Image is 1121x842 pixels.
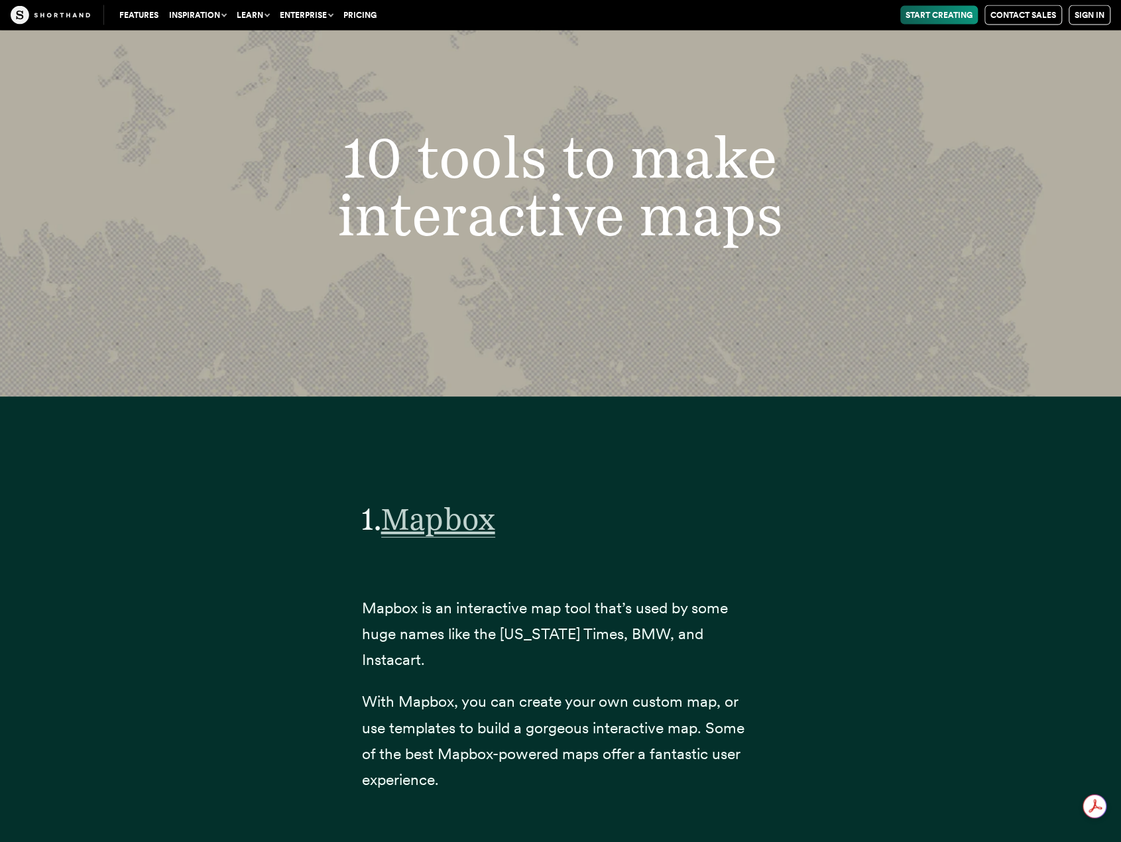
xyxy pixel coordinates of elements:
[11,6,90,25] img: The Craft
[164,6,231,25] button: Inspiration
[1069,5,1110,25] a: Sign in
[362,501,381,537] span: 1.
[381,501,495,538] span: Mapbox
[185,129,936,243] h2: 10 tools to make interactive maps
[362,692,744,788] span: With Mapbox, you can create your own custom map, or use templates to build a gorgeous interactive...
[274,6,338,25] button: Enterprise
[381,501,495,537] a: Mapbox
[362,599,728,669] span: Mapbox is an interactive map tool that’s used by some huge names like the [US_STATE] Times, BMW, ...
[900,6,978,25] a: Start Creating
[231,6,274,25] button: Learn
[984,5,1062,25] a: Contact Sales
[114,6,164,25] a: Features
[338,6,382,25] a: Pricing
